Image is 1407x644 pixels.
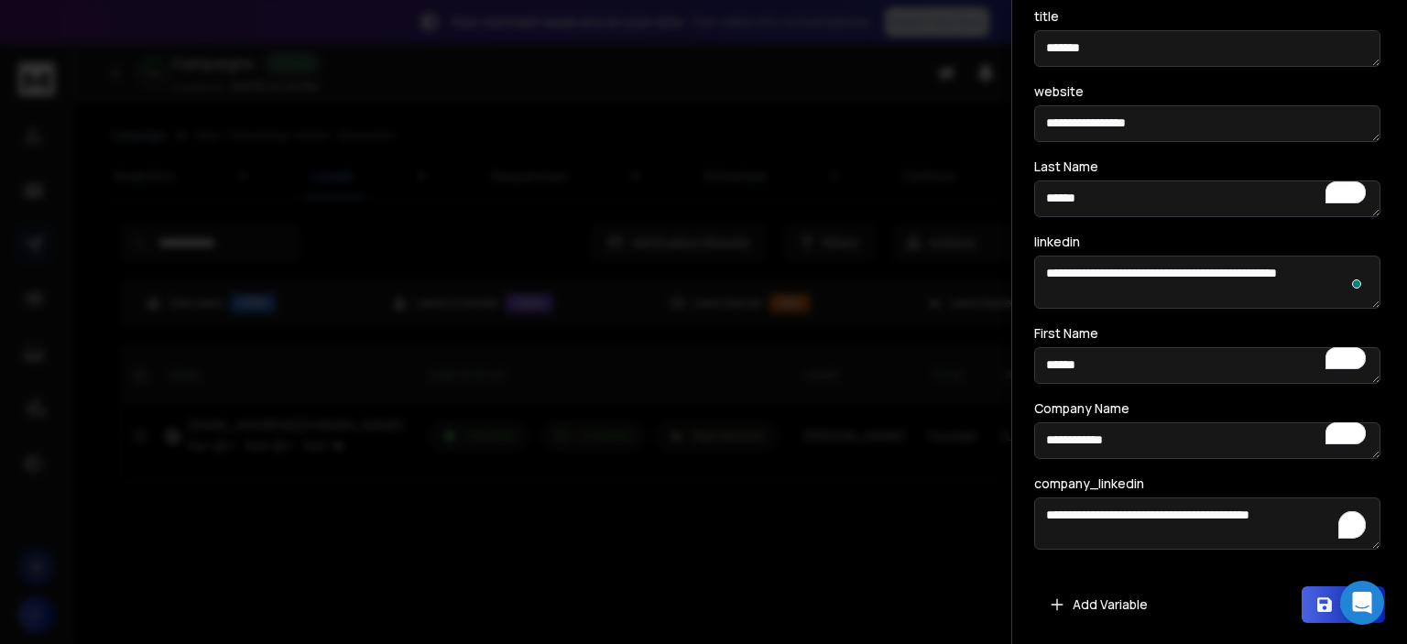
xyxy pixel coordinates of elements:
[1034,160,1098,173] label: Last Name
[1034,402,1129,415] label: Company Name
[1034,10,1059,23] label: title
[1034,327,1098,340] label: First Name
[1340,581,1384,625] div: Open Intercom Messenger
[1034,180,1380,217] textarea: To enrich screen reader interactions, please activate Accessibility in Grammarly extension settings
[1034,477,1144,490] label: company_linkedin
[1034,85,1084,98] label: website
[1034,347,1380,384] textarea: To enrich screen reader interactions, please activate Accessibility in Grammarly extension settings
[1034,497,1380,551] textarea: To enrich screen reader interactions, please activate Accessibility in Grammarly extension settings
[1034,422,1380,459] textarea: To enrich screen reader interactions, please activate Accessibility in Grammarly extension settings
[1034,235,1080,248] label: linkedin
[1302,586,1385,623] button: Save
[1034,256,1380,309] textarea: To enrich screen reader interactions, please activate Accessibility in Grammarly extension settings
[1034,586,1162,623] button: Add Variable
